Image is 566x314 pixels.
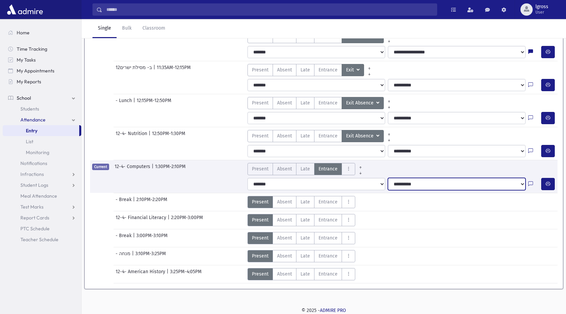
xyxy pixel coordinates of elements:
[149,130,152,142] span: |
[20,182,48,188] span: Student Logs
[252,198,269,205] span: Present
[252,132,269,139] span: Present
[136,232,168,244] span: 3:00PM-3:10PM
[133,196,136,208] span: |
[247,268,355,280] div: AttTypes
[277,216,292,224] span: Absent
[26,138,33,145] span: List
[153,64,157,76] span: |
[346,66,355,74] span: Exit
[301,66,310,73] span: Late
[3,44,81,54] a: Time Tracking
[3,114,81,125] a: Attendance
[346,132,375,140] span: Exit Absence
[535,4,548,10] span: lgross
[3,169,81,180] a: Infractions
[5,3,45,16] img: AdmirePro
[3,223,81,234] a: PTC Schedule
[3,147,81,158] a: Monitoring
[301,198,310,205] span: Late
[135,250,166,262] span: 3:10PM-3:25PM
[116,97,133,109] span: - Lunch
[319,252,338,260] span: Entrance
[20,204,44,210] span: Test Marks
[116,64,153,76] span: 12ב- מסילת ישרים
[20,106,39,112] span: Students
[117,19,137,38] a: Bulk
[252,66,269,73] span: Present
[535,10,548,15] span: User
[3,76,81,87] a: My Reports
[277,132,292,139] span: Absent
[20,193,57,199] span: Meal Attendance
[17,30,30,36] span: Home
[247,196,355,208] div: AttTypes
[20,226,50,232] span: PTC Schedule
[152,163,155,175] span: |
[319,216,338,224] span: Entrance
[26,149,49,155] span: Monitoring
[355,163,366,168] a: All Prior
[342,97,384,109] button: Exit Absence
[17,46,47,52] span: Time Tracking
[3,201,81,212] a: Test Marks
[277,234,292,242] span: Absent
[20,160,47,166] span: Notifications
[301,216,310,224] span: Late
[20,215,49,221] span: Report Cards
[319,132,338,139] span: Entrance
[3,103,81,114] a: Students
[301,234,310,242] span: Late
[20,117,46,123] span: Attendance
[3,212,81,223] a: Report Cards
[116,196,133,208] span: - Break
[252,270,269,278] span: Present
[133,97,137,109] span: |
[116,250,132,262] span: - מנחה
[355,168,366,174] a: All Later
[252,216,269,224] span: Present
[26,128,37,134] span: Entry
[277,270,292,278] span: Absent
[277,252,292,260] span: Absent
[277,66,292,73] span: Absent
[3,234,81,245] a: Teacher Schedule
[20,171,44,177] span: Infractions
[116,130,149,142] span: 12-4- Nutrition
[252,99,269,106] span: Present
[132,250,135,262] span: |
[319,66,338,73] span: Entrance
[116,232,133,244] span: - Break
[319,270,338,278] span: Entrance
[3,27,81,38] a: Home
[116,268,167,280] span: 12-4- American History
[170,268,202,280] span: 3:25PM-4:05PM
[3,191,81,201] a: Meal Attendance
[319,198,338,205] span: Entrance
[137,19,171,38] a: Classroom
[252,252,269,260] span: Present
[168,214,171,226] span: |
[102,3,437,16] input: Search
[3,158,81,169] a: Notifications
[319,165,338,172] span: Entrance
[301,270,310,278] span: Late
[301,165,310,172] span: Late
[3,54,81,65] a: My Tasks
[157,64,191,76] span: 11:35AM-12:15PM
[301,252,310,260] span: Late
[136,196,167,208] span: 2:10PM-2:20PM
[346,99,375,107] span: Exit Absence
[247,163,366,175] div: AttTypes
[17,79,41,85] span: My Reports
[247,64,375,76] div: AttTypes
[247,214,355,226] div: AttTypes
[252,234,269,242] span: Present
[342,130,384,142] button: Exit Absence
[3,125,79,136] a: Entry
[17,95,31,101] span: School
[277,99,292,106] span: Absent
[3,180,81,191] a: Student Logs
[3,65,81,76] a: My Appointments
[247,97,394,109] div: AttTypes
